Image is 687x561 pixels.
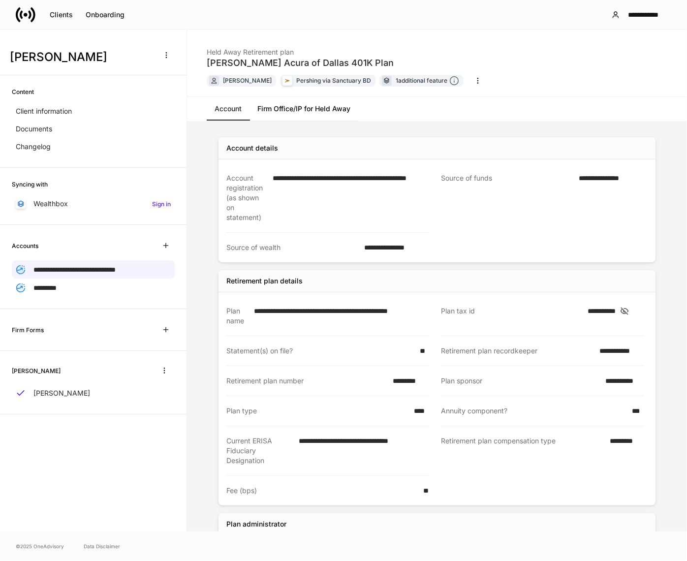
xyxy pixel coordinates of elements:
div: Retirement plan compensation type [441,436,604,466]
div: 1 additional feature [396,76,459,86]
a: Client information [12,102,175,120]
a: Changelog [12,138,175,156]
h6: Content [12,87,34,96]
div: Fee (bps) [226,486,417,496]
h6: Syncing with [12,180,48,189]
h6: Sign in [152,199,171,209]
a: [PERSON_NAME] [12,384,175,402]
div: [PERSON_NAME] Acura of Dallas 401K Plan [207,57,394,69]
div: Source of wealth [226,243,358,252]
div: Account details [226,143,278,153]
div: Retirement plan number [226,376,387,386]
div: Plan tax id [441,306,582,326]
span: © 2025 OneAdvisory [16,542,64,550]
a: Documents [12,120,175,138]
a: Firm Office/IP for Held Away [250,97,358,121]
p: Client information [16,106,72,116]
div: Plan type [226,406,408,416]
div: Source of funds [441,173,573,223]
div: Retirement plan details [226,276,303,286]
p: Changelog [16,142,51,152]
div: Annuity component? [441,406,626,416]
div: Onboarding [86,11,125,18]
div: Held Away Retirement plan [207,41,394,57]
div: Retirement plan recordkeeper [441,346,593,356]
h6: Accounts [12,241,38,250]
a: Data Disclaimer [84,542,120,550]
h6: [PERSON_NAME] [12,366,61,375]
div: Account registration (as shown on statement) [226,173,267,222]
a: WealthboxSign in [12,195,175,213]
button: Clients [43,7,79,23]
div: Plan administrator [226,519,286,529]
p: [PERSON_NAME] [33,388,90,398]
div: [PERSON_NAME] [223,76,272,85]
div: Pershing via Sanctuary BD [296,76,371,85]
h3: [PERSON_NAME] [10,49,152,65]
p: Wealthbox [33,199,68,209]
div: Plan name [226,306,248,326]
a: Account [207,97,250,121]
div: Statement(s) on file? [226,346,414,356]
div: Plan sponsor [441,376,600,386]
h6: Firm Forms [12,325,44,335]
p: Documents [16,124,52,134]
button: Onboarding [79,7,131,23]
div: Clients [50,11,73,18]
div: Current ERISA Fiduciary Designation [226,436,293,466]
